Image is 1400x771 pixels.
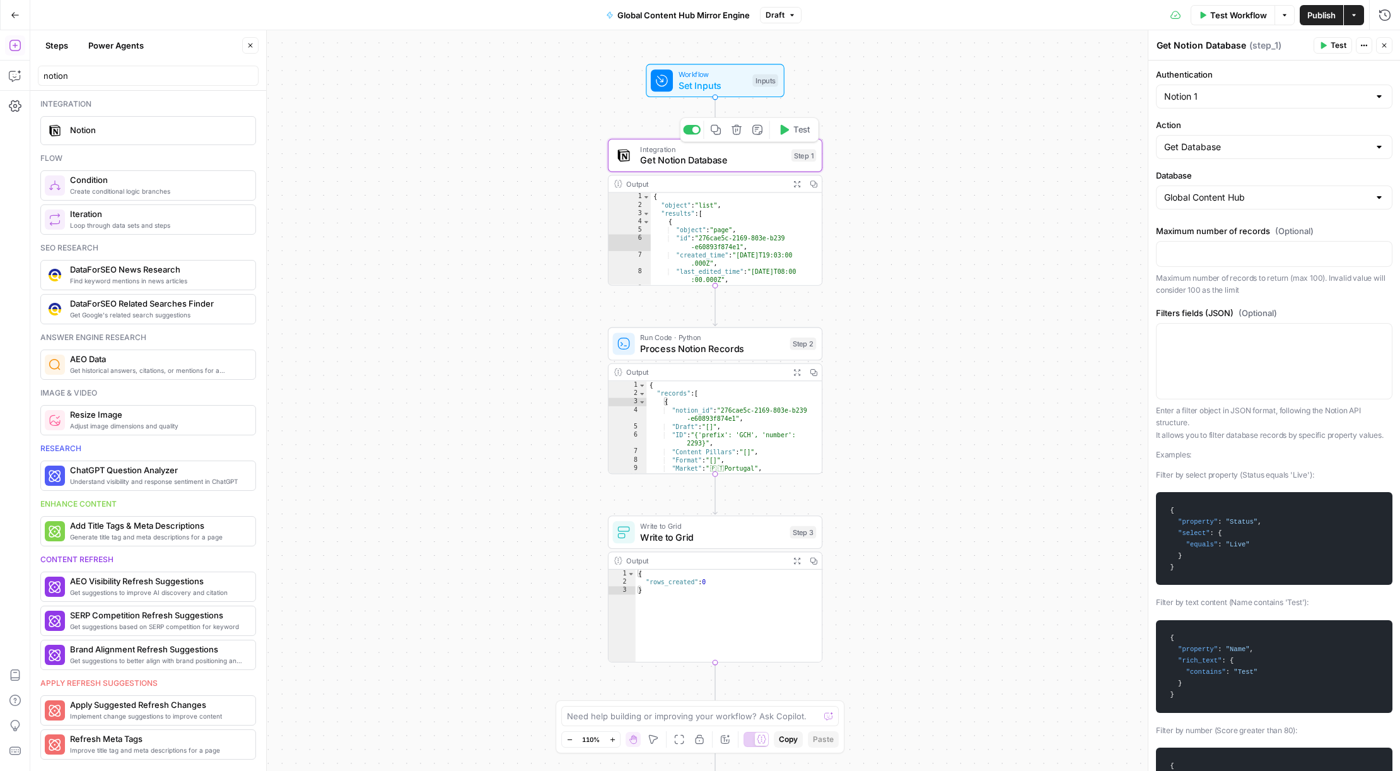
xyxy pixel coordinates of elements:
span: Set Inputs [679,78,747,92]
span: Brand Alignment Refresh Suggestions [70,643,245,656]
span: , [1257,518,1261,526]
span: { [1170,507,1174,514]
img: Notion_app_logo.png [617,148,631,162]
label: Action [1156,119,1392,131]
div: Run Code · PythonProcess Notion RecordsStep 2Output{ "records":[ { "notion_id":"276cae5c-2169-803... [608,327,822,474]
div: IntegrationGet Notion DatabaseStep 1TestOutput{ "object":"list", "results":[ { "object":"page", "... [608,139,822,286]
div: 3 [609,586,636,594]
span: Refresh Meta Tags [70,733,245,745]
span: Test Workflow [1210,9,1267,21]
p: Enter a filter object in JSON format, following the Notion API structure. It allows you to filter... [1156,404,1392,442]
div: Seo research [40,242,256,254]
img: 9u0p4zbvbrir7uayayktvs1v5eg0 [49,303,61,315]
span: ChatGPT Question Analyzer [70,464,245,476]
span: Get suggestions to improve AI discovery and citation [70,587,245,597]
div: Content refresh [40,554,256,565]
button: Paste [808,731,839,748]
div: Enhance content [40,498,256,510]
div: 4 [609,218,651,226]
span: "contains" [1186,668,1226,676]
div: 4 [609,406,646,423]
span: : [1222,657,1225,664]
div: Step 3 [790,526,817,539]
img: vjoh3p9kohnippxyp1brdnq6ymi1 [49,269,61,281]
div: 3 [609,398,646,406]
span: { [1230,657,1234,664]
g: Edge from step_1 to step_2 [713,286,718,326]
div: 2 [609,201,651,209]
span: Generate title tag and meta descriptions for a page [70,532,245,542]
span: DataForSEO News Research [70,263,245,276]
label: Maximum number of records [1156,225,1392,237]
span: Copy [779,734,798,745]
span: "property" [1178,518,1218,526]
span: : [1226,668,1230,676]
g: Edge from step_3 to step_4 [713,662,718,703]
span: : [1218,645,1222,653]
div: 6 [609,234,651,250]
span: "equals" [1186,541,1218,548]
span: Add Title Tags & Meta Descriptions [70,519,245,532]
span: Paste [813,734,834,745]
span: Toggle code folding, rows 1 through 1805 [638,381,646,389]
div: Answer engine research [40,332,256,343]
div: Output [626,555,784,567]
span: "rich_text" [1178,657,1222,664]
span: SERP Competition Refresh Suggestions [70,609,245,621]
input: Search steps [44,69,253,82]
p: Filter by text content (Name contains 'Test'): [1156,596,1392,609]
span: Write to Grid [640,530,784,544]
span: Adjust image dimensions and quality [70,421,245,431]
span: Toggle code folding, rows 3 through 20 [638,398,646,406]
span: DataForSEO Related Searches Finder [70,297,245,310]
div: 1 [609,570,636,578]
span: Toggle code folding, rows 4 through 177 [643,218,650,226]
span: Apply Suggested Refresh Changes [70,698,245,711]
div: 8 [609,268,651,284]
div: Apply refresh suggestions [40,678,256,689]
span: 110% [582,734,600,745]
span: ( step_1 ) [1249,39,1281,52]
div: 6 [609,431,646,447]
span: (Optional) [1275,225,1314,237]
span: Test [1331,40,1346,51]
span: AEO Data [70,353,245,365]
span: Iteration [70,208,245,220]
g: Edge from step_2 to step_3 [713,474,718,514]
span: } [1178,552,1182,560]
div: Inputs [752,74,778,87]
button: Publish [1300,5,1343,25]
div: 2 [609,578,636,586]
g: Edge from start to step_1 [713,97,718,138]
span: Get historical answers, citations, or mentions for a question [70,365,245,375]
span: Toggle code folding, rows 1 through 15840 [643,193,650,201]
label: Authentication [1156,68,1392,81]
span: Find keyword mentions in news articles [70,276,245,286]
span: : [1218,518,1222,526]
span: "Name" [1226,645,1250,653]
span: } [1170,691,1174,698]
span: Get Google's related search suggestions [70,310,245,320]
span: Toggle code folding, rows 9 through 12 [643,285,650,293]
button: Test Workflow [1191,5,1275,25]
span: Integration [640,144,786,155]
span: Write to Grid [640,521,784,532]
p: Examples: [1156,449,1392,461]
input: Get Database [1164,141,1369,153]
div: 3 [609,209,651,218]
div: Image & video [40,387,256,399]
div: WorkflowSet InputsInputs [608,64,822,97]
span: { [1170,634,1174,642]
span: Get suggestions to better align with brand positioning and tone [70,656,245,666]
span: AEO Visibility Refresh Suggestions [70,575,245,587]
span: , [1250,645,1254,653]
span: Publish [1307,9,1336,21]
div: 2 [609,389,646,397]
span: Toggle code folding, rows 1 through 3 [627,570,635,578]
span: Run Code · Python [640,332,784,343]
span: "Live" [1226,541,1250,548]
span: Understand visibility and response sentiment in ChatGPT [70,476,245,486]
p: Filter by select property (Status equals 'Live'): [1156,469,1392,481]
span: Get Notion Database [640,153,786,167]
div: Step 1 [791,149,817,162]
